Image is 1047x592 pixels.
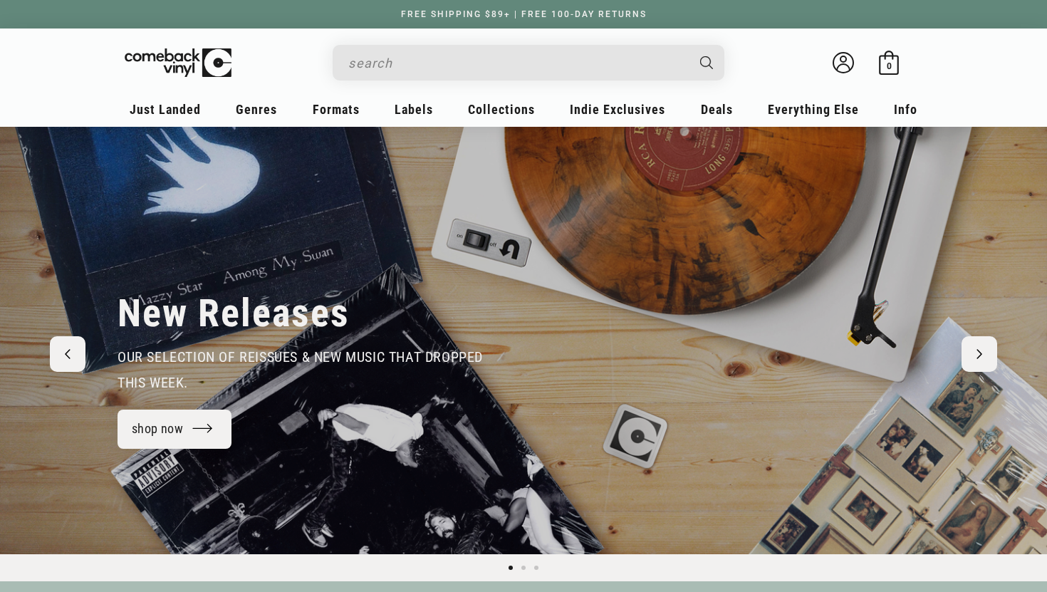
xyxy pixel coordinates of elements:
button: Load slide 3 of 3 [530,561,543,574]
h2: New Releases [118,290,350,337]
span: Everything Else [768,102,859,117]
span: Indie Exclusives [570,102,665,117]
span: Labels [395,102,433,117]
span: 0 [887,61,892,71]
button: Next slide [962,336,997,372]
span: Just Landed [130,102,201,117]
span: Formats [313,102,360,117]
div: Search [333,45,724,81]
a: shop now [118,410,231,449]
a: FREE SHIPPING $89+ | FREE 100-DAY RETURNS [387,9,661,19]
span: our selection of reissues & new music that dropped this week. [118,348,483,391]
span: Genres [236,102,277,117]
button: Load slide 1 of 3 [504,561,517,574]
span: Info [894,102,917,117]
input: search [348,48,686,78]
button: Load slide 2 of 3 [517,561,530,574]
button: Previous slide [50,336,85,372]
span: Deals [701,102,733,117]
button: Search [688,45,726,81]
span: Collections [468,102,535,117]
